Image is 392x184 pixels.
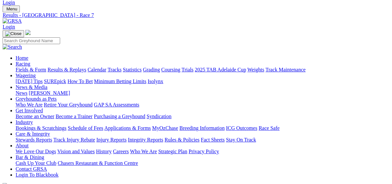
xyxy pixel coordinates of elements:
[179,125,225,131] a: Breeding Information
[56,114,93,119] a: Become a Trainer
[147,114,171,119] a: Syndication
[87,67,106,72] a: Calendar
[130,149,157,154] a: Who We Are
[16,149,56,154] a: We Love Our Dogs
[143,67,160,72] a: Grading
[68,79,93,84] a: How To Bet
[16,102,389,108] div: Greyhounds as Pets
[16,114,389,119] div: Get Involved
[3,44,22,50] img: Search
[266,67,306,72] a: Track Maintenance
[16,108,43,113] a: Get Involved
[16,90,389,96] div: News & Media
[44,79,66,84] a: SUREpick
[189,149,219,154] a: Privacy Policy
[16,137,52,142] a: Stewards Reports
[47,67,86,72] a: Results & Replays
[3,6,20,12] button: Toggle navigation
[16,114,54,119] a: Become an Owner
[152,125,178,131] a: MyOzChase
[128,137,163,142] a: Integrity Reports
[123,67,142,72] a: Statistics
[16,84,47,90] a: News & Media
[16,137,389,143] div: Care & Integrity
[44,102,93,107] a: Retire Your Greyhound
[16,172,59,178] a: Login To Blackbook
[181,67,193,72] a: Trials
[3,12,389,18] a: Results - [GEOGRAPHIC_DATA] - Race 7
[5,31,21,36] img: Close
[94,102,139,107] a: GAP SA Assessments
[164,137,200,142] a: Rules & Policies
[16,55,28,61] a: Home
[16,131,50,137] a: Care & Integrity
[57,149,95,154] a: Vision and Values
[108,67,122,72] a: Tracks
[16,149,389,154] div: About
[16,102,43,107] a: Who We Are
[201,137,225,142] a: Fact Sheets
[94,114,145,119] a: Purchasing a Greyhound
[195,67,246,72] a: 2025 TAB Adelaide Cup
[226,137,256,142] a: Stay On Track
[226,125,257,131] a: ICG Outcomes
[161,67,180,72] a: Coursing
[16,125,389,131] div: Industry
[16,61,30,67] a: Racing
[58,160,138,166] a: Chasers Restaurant & Function Centre
[3,37,60,44] input: Search
[16,79,389,84] div: Wagering
[96,137,126,142] a: Injury Reports
[16,90,27,96] a: News
[16,73,36,78] a: Wagering
[247,67,264,72] a: Weights
[16,119,33,125] a: Industry
[16,143,29,148] a: About
[16,67,46,72] a: Fields & Form
[104,125,151,131] a: Applications & Forms
[16,160,389,166] div: Bar & Dining
[3,30,24,37] button: Toggle navigation
[29,90,70,96] a: [PERSON_NAME]
[258,125,279,131] a: Race Safe
[96,149,111,154] a: History
[158,149,187,154] a: Strategic Plan
[3,24,15,30] a: Login
[16,67,389,73] div: Racing
[16,166,47,172] a: Contact GRSA
[113,149,129,154] a: Careers
[16,96,57,102] a: Greyhounds as Pets
[94,79,146,84] a: Minimum Betting Limits
[148,79,163,84] a: Isolynx
[16,160,56,166] a: Cash Up Your Club
[68,125,103,131] a: Schedule of Fees
[53,137,95,142] a: Track Injury Rebate
[16,154,44,160] a: Bar & Dining
[3,18,22,24] img: GRSA
[25,30,31,35] img: logo-grsa-white.png
[7,6,17,11] span: Menu
[16,79,43,84] a: [DATE] Tips
[16,125,66,131] a: Bookings & Scratchings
